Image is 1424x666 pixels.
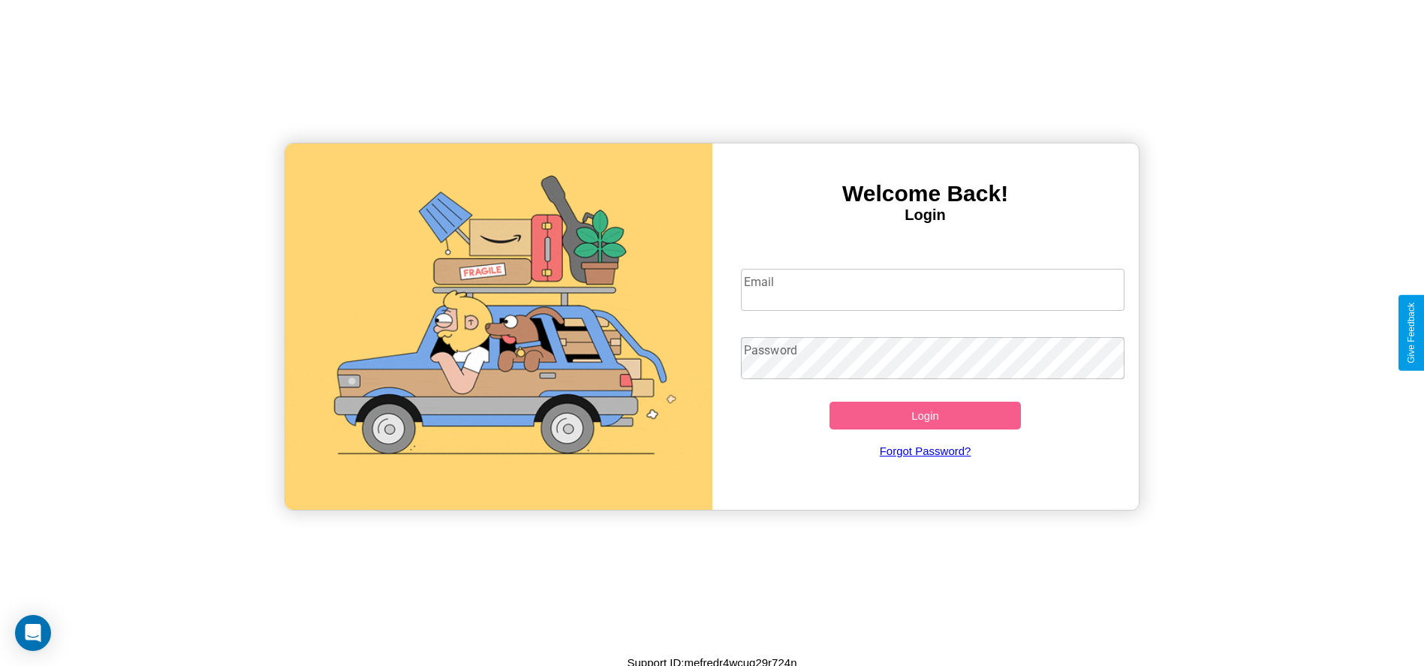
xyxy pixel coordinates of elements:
[829,402,1022,429] button: Login
[285,143,712,510] img: gif
[15,615,51,651] div: Open Intercom Messenger
[1406,303,1416,363] div: Give Feedback
[733,429,1117,472] a: Forgot Password?
[712,206,1139,224] h4: Login
[712,181,1139,206] h3: Welcome Back!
